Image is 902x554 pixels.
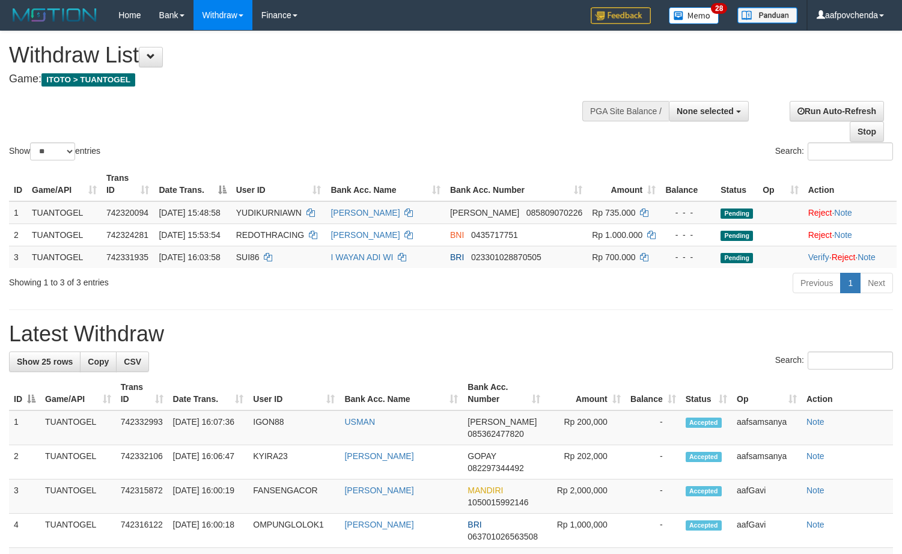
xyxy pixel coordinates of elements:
[9,352,81,372] a: Show 25 rows
[626,479,681,514] td: -
[159,252,220,262] span: [DATE] 16:03:58
[27,246,102,268] td: TUANTOGEL
[9,167,27,201] th: ID
[732,376,802,410] th: Op: activate to sort column ascending
[27,167,102,201] th: Game/API: activate to sort column ascending
[331,230,400,240] a: [PERSON_NAME]
[626,410,681,445] td: -
[116,445,168,479] td: 742332106
[106,252,148,262] span: 742331935
[681,376,732,410] th: Status: activate to sort column ascending
[168,376,249,410] th: Date Trans.: activate to sort column ascending
[450,252,464,262] span: BRI
[591,7,651,24] img: Feedback.jpg
[344,486,413,495] a: [PERSON_NAME]
[806,417,824,427] a: Note
[808,252,829,262] a: Verify
[686,486,722,496] span: Accepted
[168,479,249,514] td: [DATE] 16:00:19
[721,231,753,241] span: Pending
[30,142,75,160] select: Showentries
[860,273,893,293] a: Next
[732,514,802,548] td: aafGavi
[116,376,168,410] th: Trans ID: activate to sort column ascending
[106,208,148,218] span: 742320094
[732,410,802,445] td: aafsamsanya
[450,208,519,218] span: [PERSON_NAME]
[775,142,893,160] label: Search:
[116,410,168,445] td: 742332993
[236,208,302,218] span: YUDIKURNIAWN
[858,252,876,262] a: Note
[40,479,116,514] td: TUANTOGEL
[106,230,148,240] span: 742324281
[686,520,722,531] span: Accepted
[665,251,711,263] div: - - -
[468,451,496,461] span: GOPAY
[808,230,832,240] a: Reject
[40,376,116,410] th: Game/API: activate to sort column ascending
[737,7,797,23] img: panduan.png
[168,445,249,479] td: [DATE] 16:06:47
[231,167,326,201] th: User ID: activate to sort column ascending
[27,201,102,224] td: TUANTOGEL
[463,376,544,410] th: Bank Acc. Number: activate to sort column ascending
[803,246,897,268] td: · ·
[344,451,413,461] a: [PERSON_NAME]
[102,167,154,201] th: Trans ID: activate to sort column ascending
[248,479,340,514] td: FANSENGACOR
[721,209,753,219] span: Pending
[626,445,681,479] td: -
[806,520,824,529] a: Note
[732,479,802,514] td: aafGavi
[159,208,220,218] span: [DATE] 15:48:58
[17,357,73,367] span: Show 25 rows
[850,121,884,142] a: Stop
[9,73,590,85] h4: Game:
[248,514,340,548] td: OMPUNGLOLOK1
[9,142,100,160] label: Show entries
[677,106,734,116] span: None selected
[9,201,27,224] td: 1
[803,224,897,246] td: ·
[526,208,582,218] span: Copy 085809070226 to clipboard
[468,520,481,529] span: BRI
[9,514,40,548] td: 4
[9,272,367,288] div: Showing 1 to 3 of 3 entries
[248,410,340,445] td: IGON88
[9,410,40,445] td: 1
[450,230,464,240] span: BNI
[116,479,168,514] td: 742315872
[587,167,660,201] th: Amount: activate to sort column ascending
[732,445,802,479] td: aafsamsanya
[116,514,168,548] td: 742316122
[248,376,340,410] th: User ID: activate to sort column ascending
[40,445,116,479] td: TUANTOGEL
[468,486,503,495] span: MANDIRI
[808,142,893,160] input: Search:
[834,208,852,218] a: Note
[775,352,893,370] label: Search:
[626,376,681,410] th: Balance: activate to sort column ascending
[236,252,260,262] span: SUI86
[471,252,541,262] span: Copy 023301028870505 to clipboard
[41,73,135,87] span: ITOTO > TUANTOGEL
[832,252,856,262] a: Reject
[9,224,27,246] td: 2
[626,514,681,548] td: -
[168,514,249,548] td: [DATE] 16:00:18
[9,479,40,514] td: 3
[80,352,117,372] a: Copy
[545,514,626,548] td: Rp 1,000,000
[159,230,220,240] span: [DATE] 15:53:54
[344,417,375,427] a: USMAN
[790,101,884,121] a: Run Auto-Refresh
[124,357,141,367] span: CSV
[793,273,841,293] a: Previous
[840,273,861,293] a: 1
[168,410,249,445] td: [DATE] 16:07:36
[686,418,722,428] span: Accepted
[592,252,635,262] span: Rp 700.000
[665,207,711,219] div: - - -
[88,357,109,367] span: Copy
